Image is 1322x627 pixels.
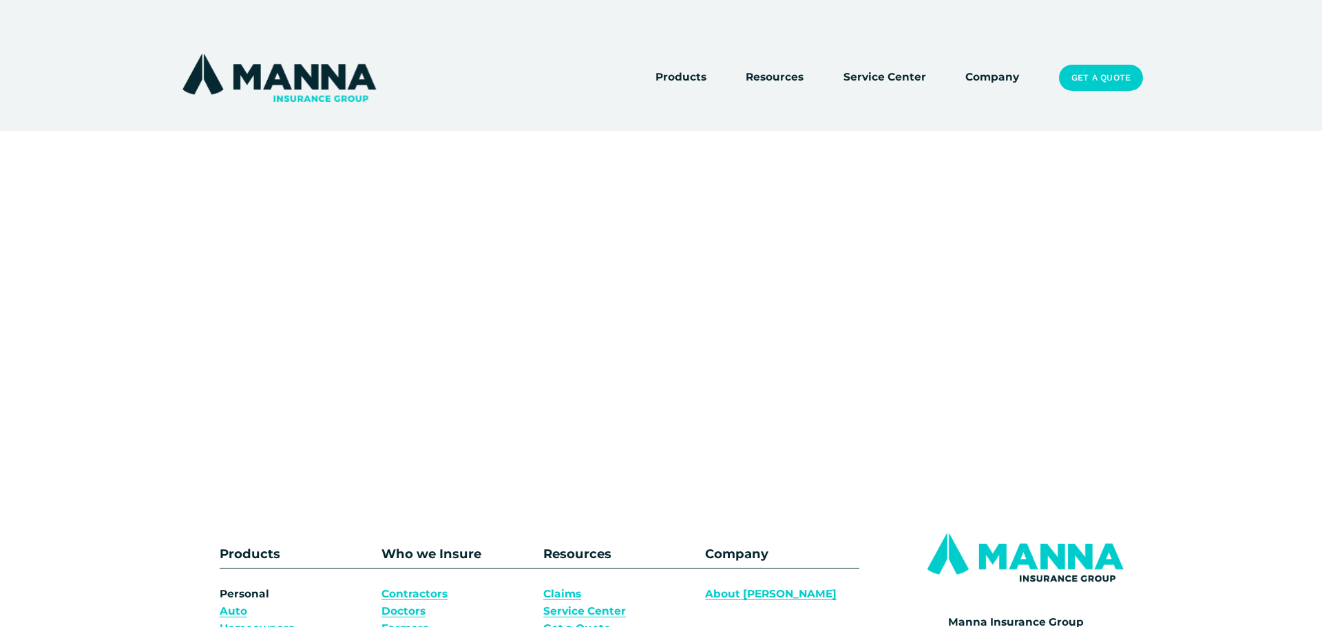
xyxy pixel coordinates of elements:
img: Manna Insurance Group [179,51,379,105]
a: folder dropdown [746,68,804,87]
p: Products [220,544,333,564]
a: Claims [543,586,581,603]
a: Get a Quote [1059,65,1143,91]
p: Who we Insure [381,544,536,564]
a: Service Center [543,603,626,620]
span: Products [655,69,706,86]
p: Resources [543,544,697,564]
a: Service Center [843,68,926,87]
span: Resources [746,69,804,86]
a: Auto [220,603,247,620]
p: Company [705,544,859,564]
a: folder dropdown [655,68,706,87]
a: About [PERSON_NAME] [705,586,837,603]
a: Company [965,68,1019,87]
